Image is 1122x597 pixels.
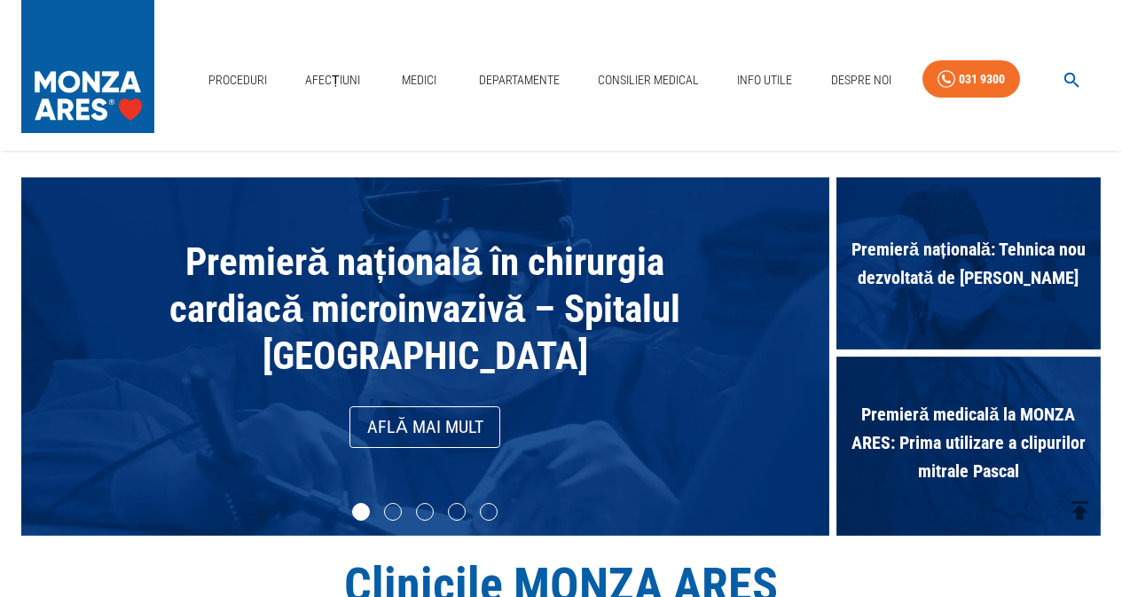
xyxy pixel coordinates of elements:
li: slide item 4 [448,503,466,521]
li: slide item 3 [416,503,434,521]
a: Departamente [472,62,567,98]
li: slide item 2 [384,503,402,521]
li: slide item 1 [352,503,370,521]
a: 031 9300 [922,60,1020,98]
a: Despre Noi [824,62,898,98]
span: Premieră medicală la MONZA ARES: Prima utilizare a clipurilor mitrale Pascal [836,391,1101,494]
span: Premieră națională în chirurgia cardiacă microinvazivă – Spitalul [GEOGRAPHIC_DATA] [169,240,680,378]
span: Premieră națională: Tehnica nou dezvoltată de [PERSON_NAME] [836,226,1101,301]
a: Consilier Medical [591,62,706,98]
div: Premieră medicală la MONZA ARES: Prima utilizare a clipurilor mitrale Pascal [836,357,1101,536]
a: Medici [391,62,448,98]
div: Premieră națională: Tehnica nou dezvoltată de [PERSON_NAME] [836,177,1101,357]
li: slide item 5 [480,503,498,521]
button: delete [1055,486,1104,535]
div: 031 9300 [959,68,1005,90]
a: Proceduri [201,62,274,98]
a: Afecțiuni [298,62,367,98]
a: Info Utile [730,62,799,98]
a: Află mai mult [349,406,500,448]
